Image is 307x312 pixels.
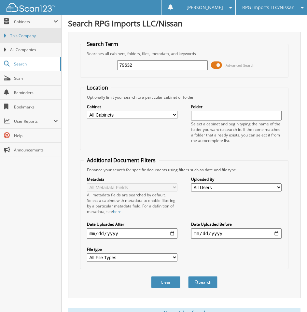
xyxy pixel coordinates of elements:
[14,104,58,110] span: Bookmarks
[87,177,177,182] label: Metadata
[84,167,285,173] div: Enhance your search for specific documents using filters such as date and file type.
[14,90,58,95] span: Reminders
[87,247,177,252] label: File type
[84,51,285,56] div: Searches all cabinets, folders, files, metadata, and keywords
[84,94,285,100] div: Optionally limit your search to a particular cabinet or folder
[87,192,177,214] div: All metadata fields are searched by default. Select a cabinet with metadata to enable filtering b...
[191,121,282,143] div: Select a cabinet and begin typing the name of the folder you want to search in. If the name match...
[14,19,53,24] span: Cabinets
[68,18,300,29] h1: Search RPG Imports LLC/Nissan
[191,228,282,239] input: end
[191,221,282,227] label: Date Uploaded Before
[188,276,217,288] button: Search
[14,133,58,138] span: Help
[226,63,255,68] span: Advanced Search
[87,221,177,227] label: Date Uploaded After
[14,119,53,124] span: User Reports
[14,147,58,153] span: Announcements
[10,33,58,39] span: This Company
[87,104,177,109] label: Cabinet
[10,47,58,53] span: All Companies
[187,6,223,9] span: [PERSON_NAME]
[151,276,180,288] button: Clear
[7,3,55,12] img: scan123-logo-white.svg
[87,228,177,239] input: start
[14,61,57,67] span: Search
[191,104,282,109] label: Folder
[113,209,121,214] a: here
[84,84,111,91] legend: Location
[14,76,58,81] span: Scan
[84,40,121,48] legend: Search Term
[84,157,159,164] legend: Additional Document Filters
[242,6,295,9] span: RPG Imports LLC/Nissan
[274,281,307,312] iframe: Chat Widget
[191,177,282,182] label: Uploaded By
